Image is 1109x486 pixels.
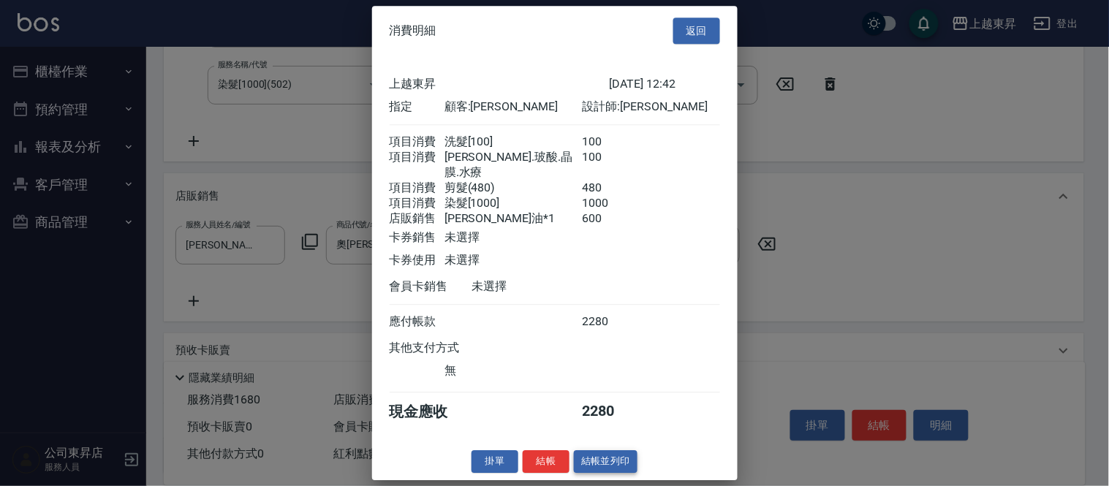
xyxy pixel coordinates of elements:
div: 應付帳款 [390,314,444,330]
div: 上越東昇 [390,77,610,92]
div: 100 [582,134,637,150]
div: 項目消費 [390,134,444,150]
div: 1000 [582,196,637,211]
div: 2280 [582,314,637,330]
div: 未選擇 [472,279,610,295]
div: 洗髮[100] [444,134,582,150]
div: 項目消費 [390,181,444,196]
div: [DATE] 12:42 [610,77,720,92]
div: 會員卡銷售 [390,279,472,295]
div: 無 [444,363,582,379]
div: [PERSON_NAME]油*1 [444,211,582,227]
div: 染髮[1000] [444,196,582,211]
div: 2280 [582,402,637,422]
div: 剪髮(480) [444,181,582,196]
div: 600 [582,211,637,227]
span: 消費明細 [390,23,436,38]
div: [PERSON_NAME].玻酸.晶膜.水療 [444,150,582,181]
div: 未選擇 [444,253,582,268]
div: 設計師: [PERSON_NAME] [582,99,719,115]
div: 480 [582,181,637,196]
div: 店販銷售 [390,211,444,227]
div: 卡券銷售 [390,230,444,246]
div: 其他支付方式 [390,341,500,356]
div: 顧客: [PERSON_NAME] [444,99,582,115]
div: 現金應收 [390,402,472,422]
div: 項目消費 [390,150,444,181]
div: 卡券使用 [390,253,444,268]
div: 100 [582,150,637,181]
button: 結帳並列印 [574,450,637,473]
div: 指定 [390,99,444,115]
div: 未選擇 [444,230,582,246]
button: 結帳 [523,450,569,473]
button: 返回 [673,18,720,45]
button: 掛單 [472,450,518,473]
div: 項目消費 [390,196,444,211]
